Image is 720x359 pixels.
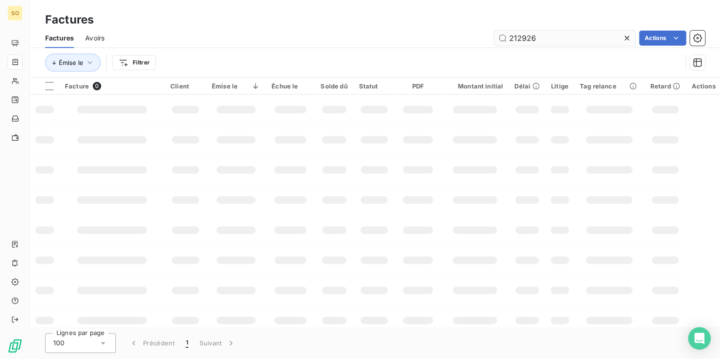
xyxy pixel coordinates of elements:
div: Solde dû [320,82,347,90]
div: PDF [400,82,435,90]
button: Émise le [45,54,101,72]
div: Délai [514,82,540,90]
div: Émise le [212,82,260,90]
div: Échue le [272,82,309,90]
button: 1 [180,333,194,353]
span: 100 [53,338,64,348]
input: Rechercher [494,31,635,46]
div: Actions [691,82,715,90]
span: Émise le [59,59,83,66]
div: Retard [650,82,680,90]
span: Facture [65,82,89,90]
div: Litige [551,82,568,90]
button: Précédent [123,333,180,353]
div: Montant initial [447,82,503,90]
div: Client [170,82,200,90]
button: Actions [639,31,686,46]
button: Filtrer [112,55,156,70]
img: Logo LeanPay [8,338,23,353]
h3: Factures [45,11,94,28]
div: SO [8,6,23,21]
button: Suivant [194,333,241,353]
span: 1 [186,338,188,348]
div: Statut [359,82,390,90]
div: Open Intercom Messenger [688,327,711,350]
span: Avoirs [85,33,104,43]
span: 0 [93,82,101,90]
div: Tag relance [580,82,639,90]
span: Factures [45,33,74,43]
